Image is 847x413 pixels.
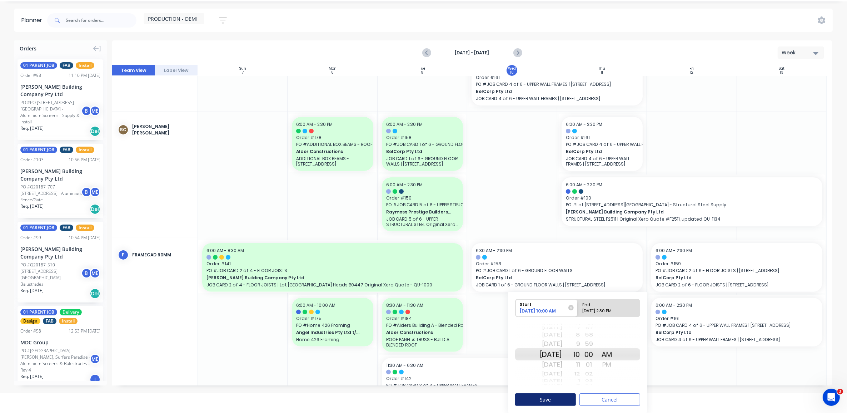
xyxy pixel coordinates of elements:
div: I [90,374,100,385]
div: Minute [580,321,598,388]
div: 11 [562,359,580,370]
strong: [DATE] - [DATE] [437,50,508,56]
span: BelCorp Pty Ltd [656,329,802,336]
div: 03 [580,378,598,384]
div: 2 [562,383,580,385]
span: Install [76,225,94,231]
span: PRODUCTION - DEMI [148,15,198,23]
span: Order # 142 [386,375,549,382]
span: Install [59,318,78,324]
div: 12 [562,369,580,379]
p: JOB CARD 4 of 6 - UPPER WALL FRAMES | [STREET_ADDRESS] [566,156,638,167]
button: Week [778,46,824,59]
div: [DATE] [540,330,562,340]
p: Home 426 Framing [296,337,369,342]
div: 9 [562,338,580,350]
div: Fri [689,67,694,71]
span: Order # 178 [296,134,369,141]
div: B [81,268,92,279]
div: 9 [421,71,423,74]
div: MDC Group [20,339,100,346]
div: [PERSON_NAME] Building Company Pty Ltd [20,83,100,98]
span: FAB [60,225,73,231]
div: 59 [580,338,598,350]
div: B [81,105,92,116]
span: 11:30 AM - 6:30 AM [386,362,423,368]
div: [DATE] [540,348,562,360]
input: Search for orders... [66,13,136,28]
span: 6:00 AM - 2:30 PM [386,182,423,188]
span: Install [76,147,94,153]
div: [DATE] [540,378,562,384]
span: Req. [DATE] [20,203,44,210]
span: 6:00 AM - 2:30 PM [566,121,602,127]
button: Cancel [579,393,640,406]
div: Week [782,49,814,56]
p: JOB CARD 1 of 6 - GROUND FLOOR WALLS | [STREET_ADDRESS] [476,282,638,287]
div: PO #Q20187_707 [STREET_ADDRESS] - Aluminium Fence/Gate [20,184,83,203]
span: Req. [DATE] [20,373,44,380]
p: JOB CARD 5 of 6 - UPPER STRUCTURAL STEEL Original Xero QUote - QU-0984 [386,216,459,227]
div: Order # 98 [20,72,41,79]
span: PO # JOB CARD 3 of 4 - UPPER WALL FRAMES [386,382,549,389]
span: FAB [60,62,73,69]
span: PO # Home 426 Framing [296,322,369,329]
div: 04 [580,383,598,385]
div: ME [90,354,100,364]
span: PO # ADDITIONAL BOX BEAMS - ROOF RAISING SYSTEM [296,141,369,148]
div: FRAMECAD 90mm [132,252,192,258]
span: 6:00 AM - 2:30 PM [386,121,423,127]
span: 01 PARENT JOB [20,309,57,315]
span: 6:30 AM - 2:30 PM [476,247,512,254]
p: ADDITIONAL BOX BEAMS - [STREET_ADDRESS] [296,156,369,167]
span: Order # 161 [656,315,818,322]
div: [DATE] [540,369,562,379]
div: [DATE] [540,338,562,350]
div: PM [598,359,616,370]
div: 58 [580,330,598,340]
div: Wed [508,67,516,71]
span: Order # 161 [566,134,638,141]
span: Order # 158 [386,134,459,141]
div: 8 [332,71,333,74]
div: 13 [780,71,783,74]
div: Order # 58 [20,328,41,334]
span: Order # 159 [656,261,818,267]
div: Mon [329,67,337,71]
div: 8 [562,330,580,340]
div: 7 [242,71,244,74]
p: STRUCTURAL STEEL F2511 | Original Xero Quote #F2511, updated QU-1134 [566,216,818,222]
div: ME [90,187,100,197]
button: Label View [155,65,198,76]
div: PO #Q20187_510 [STREET_ADDRESS] - [GEOGRAPHIC_DATA] Balustrades [20,262,83,287]
div: End [580,299,632,308]
div: Planner [21,16,46,25]
span: PO # JOB CARD 1 of 6 - GROUND FLOOR WALLS [386,141,459,148]
div: 00 [580,348,598,360]
span: PO # Alders Building A - Blended Roof [386,322,459,329]
div: 01 [580,359,598,370]
span: Alder Constructions [386,329,452,336]
div: [DATE] [540,325,562,331]
div: 12 [690,71,693,74]
div: Del [90,204,100,215]
span: 6:00 AM - 2:30 PM [566,182,602,188]
div: B [81,187,92,197]
span: Order # 175 [296,315,369,322]
div: [PERSON_NAME] Building Company Pty Ltd [20,167,100,182]
div: Hour [562,321,580,388]
span: Design [20,318,40,324]
div: Sat [779,67,784,71]
span: 8:30 AM - 11:30 AM [386,302,423,308]
div: ME [90,268,100,279]
div: Del [90,288,100,299]
iframe: Intercom live chat [823,389,840,406]
span: BelCorp Pty Ltd [476,275,622,281]
div: 10 [562,348,580,360]
div: Order # 103 [20,157,44,163]
span: Raymess Prestige Builders Pty Ltd [386,209,452,215]
div: BC [118,124,129,135]
div: 6 [562,324,580,326]
span: [PERSON_NAME] Building Company Pty Ltd [566,209,793,215]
